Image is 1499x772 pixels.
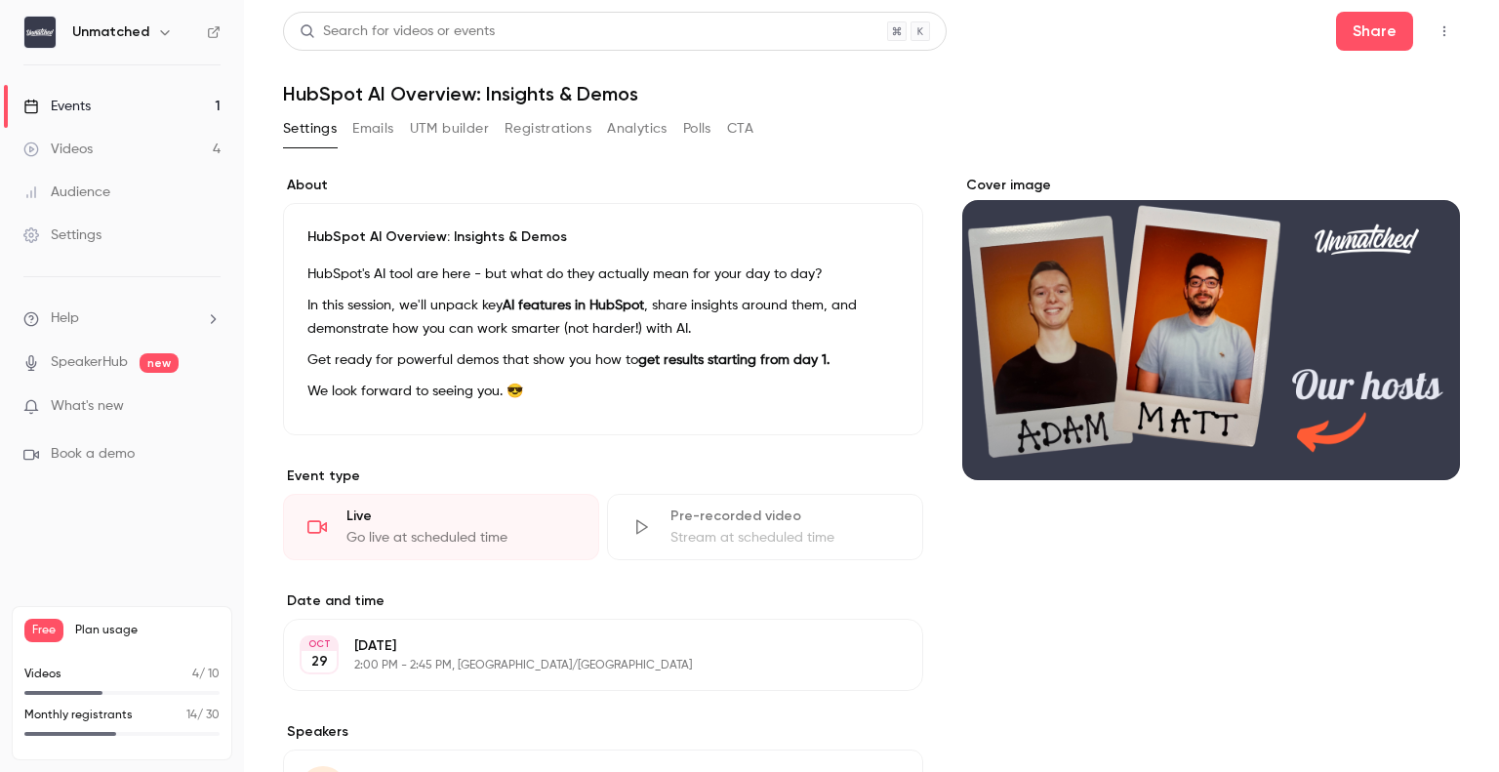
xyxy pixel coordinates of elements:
div: Pre-recorded video [670,507,899,526]
p: Videos [24,666,61,683]
span: Free [24,619,63,642]
p: We look forward to seeing you. 😎 [307,380,899,403]
div: Go live at scheduled time [346,528,575,548]
strong: get results starting from day 1. [638,353,830,367]
span: Help [51,308,79,329]
a: SpeakerHub [51,352,128,373]
img: Unmatched [24,17,56,48]
p: HubSpot's AI tool are here - but what do they actually mean for your day to day? [307,263,899,286]
div: Live [346,507,575,526]
button: Share [1336,12,1413,51]
div: Videos [23,140,93,159]
span: Book a demo [51,444,135,465]
h6: Unmatched [72,22,149,42]
div: Settings [23,225,101,245]
p: [DATE] [354,636,820,656]
div: Pre-recorded videoStream at scheduled time [607,494,923,560]
li: help-dropdown-opener [23,308,221,329]
p: 29 [311,652,328,671]
label: About [283,176,923,195]
h1: HubSpot AI Overview: Insights & Demos [283,82,1460,105]
p: Monthly registrants [24,707,133,724]
div: Stream at scheduled time [670,528,899,548]
label: Speakers [283,722,923,742]
button: Registrations [505,113,591,144]
button: CTA [727,113,753,144]
span: 14 [186,710,197,721]
button: Emails [352,113,393,144]
strong: AI features in HubSpot [503,299,644,312]
p: 2:00 PM - 2:45 PM, [GEOGRAPHIC_DATA]/[GEOGRAPHIC_DATA] [354,658,820,673]
div: Audience [23,183,110,202]
button: Settings [283,113,337,144]
div: Search for videos or events [300,21,495,42]
iframe: Noticeable Trigger [197,398,221,416]
div: Events [23,97,91,116]
p: In this session, we'll unpack key , share insights around them, and demonstrate how you can work ... [307,294,899,341]
span: Plan usage [75,623,220,638]
button: Polls [683,113,711,144]
p: Event type [283,467,923,486]
label: Cover image [962,176,1460,195]
p: / 10 [192,666,220,683]
label: Date and time [283,591,923,611]
p: HubSpot AI Overview: Insights & Demos [307,227,899,247]
p: Get ready for powerful demos that show you how to [307,348,899,372]
p: / 30 [186,707,220,724]
div: LiveGo live at scheduled time [283,494,599,560]
span: new [140,353,179,373]
span: What's new [51,396,124,417]
div: OCT [302,637,337,651]
span: 4 [192,669,199,680]
button: UTM builder [410,113,489,144]
section: Cover image [962,176,1460,480]
button: Analytics [607,113,668,144]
